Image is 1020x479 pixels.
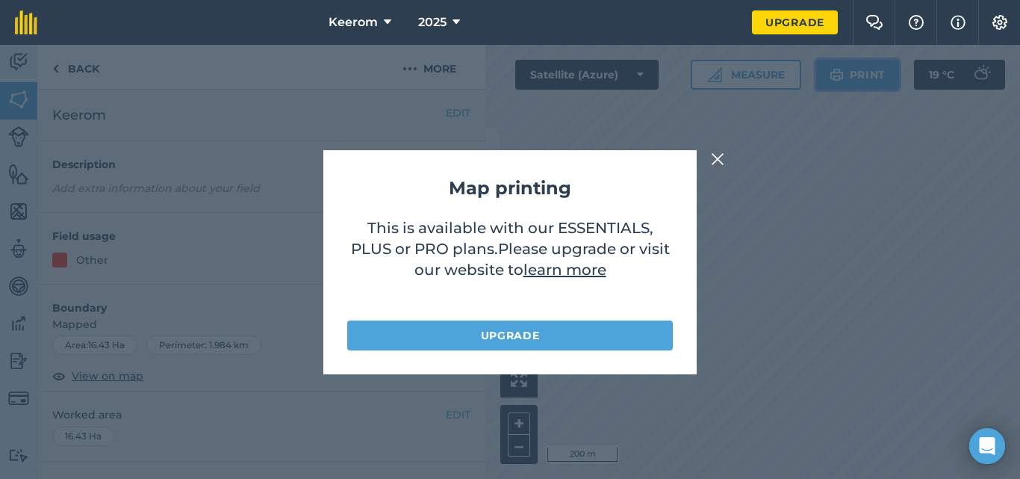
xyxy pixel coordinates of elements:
[347,321,673,350] a: Upgrade
[414,240,670,279] span: Please upgrade or visit our website to
[418,13,447,31] span: 2025
[969,428,1005,464] div: Open Intercom Messenger
[907,15,925,30] img: A question mark icon
[865,15,883,30] img: Two speech bubbles overlapping with the left bubble in the forefront
[15,10,37,34] img: fieldmargin Logo
[329,13,378,31] span: Keerom
[951,13,965,31] img: svg+xml;base64,PHN2ZyB4bWxucz0iaHR0cDovL3d3dy53My5vcmcvMjAwMC9zdmciIHdpZHRoPSIxNyIgaGVpZ2h0PSIxNy...
[711,150,724,168] img: svg+xml;base64,PHN2ZyB4bWxucz0iaHR0cDovL3d3dy53My5vcmcvMjAwMC9zdmciIHdpZHRoPSIyMiIgaGVpZ2h0PSIzMC...
[991,15,1009,30] img: A cog icon
[347,174,673,203] h2: Map printing
[347,217,673,306] p: This is available with our ESSENTIALS, PLUS or PRO plans .
[752,10,838,34] a: Upgrade
[523,261,606,279] a: learn more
